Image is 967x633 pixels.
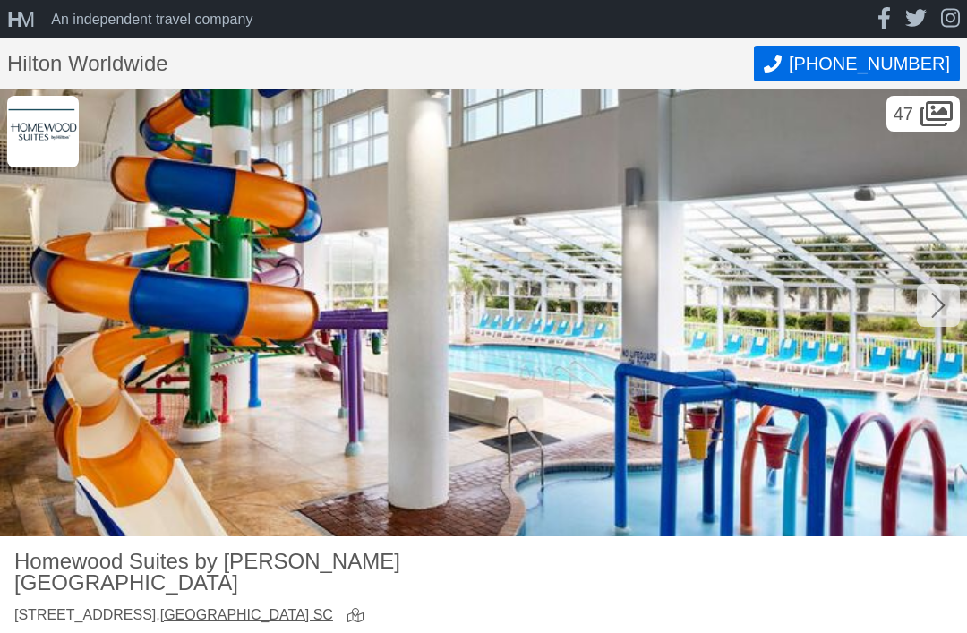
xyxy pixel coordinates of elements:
h2: Homewood Suites by [PERSON_NAME][GEOGRAPHIC_DATA] [14,551,469,594]
img: Hilton Worldwide [7,96,79,167]
button: Call [754,46,960,81]
h1: Hilton Worldwide [7,53,754,74]
span: [PHONE_NUMBER] [789,54,950,74]
a: facebook [877,7,891,31]
a: [GEOGRAPHIC_DATA] SC [160,607,333,622]
a: view map [347,608,371,625]
a: instagram [941,7,960,31]
a: HM [7,9,44,30]
span: M [17,7,30,31]
div: 47 [886,96,960,132]
div: [STREET_ADDRESS], [14,608,333,625]
a: twitter [905,7,927,31]
span: H [7,7,17,31]
div: An independent travel company [51,13,252,27]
